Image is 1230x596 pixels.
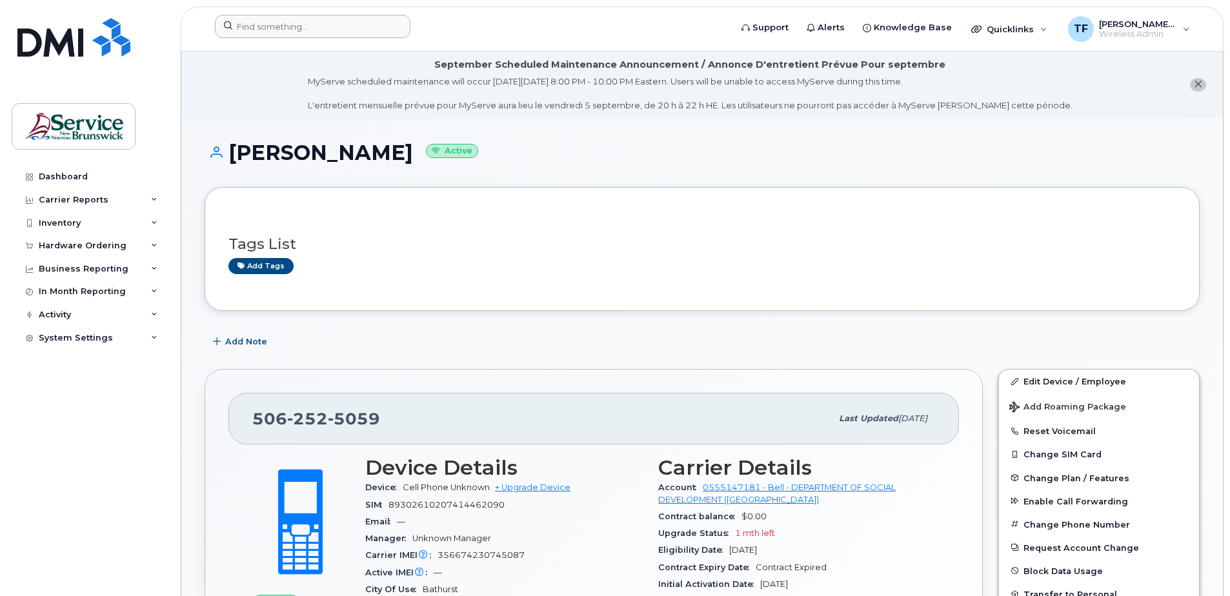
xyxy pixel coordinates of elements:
[252,409,380,428] span: 506
[658,528,735,538] span: Upgrade Status
[999,419,1199,442] button: Reset Voicemail
[1023,496,1128,506] span: Enable Call Forwarding
[658,456,936,479] h3: Carrier Details
[1190,78,1206,92] button: close notification
[999,466,1199,490] button: Change Plan / Features
[658,482,703,492] span: Account
[999,370,1199,393] a: Edit Device / Employee
[658,579,760,589] span: Initial Activation Date
[434,58,945,72] div: September Scheduled Maintenance Announcement / Annonce D'entretient Prévue Pour septembre
[228,258,294,274] a: Add tags
[1023,473,1129,482] span: Change Plan / Features
[999,490,1199,513] button: Enable Call Forwarding
[741,512,767,521] span: $0.00
[365,517,397,526] span: Email
[403,482,490,492] span: Cell Phone Unknown
[426,144,478,159] small: Active
[388,500,505,510] span: 89302610207414462090
[365,533,412,543] span: Manager
[308,75,1073,112] div: MyServe scheduled maintenance will occur [DATE][DATE] 8:00 PM - 10:00 PM Eastern. Users will be u...
[839,413,898,423] span: Last updated
[1009,402,1126,414] span: Add Roaming Package
[434,568,442,577] span: —
[999,513,1199,536] button: Change Phone Number
[225,335,267,348] span: Add Note
[423,584,458,594] span: Bathurst
[365,500,388,510] span: SIM
[729,545,757,555] span: [DATE]
[658,545,729,555] span: Eligibility Date
[658,482,896,504] a: 0555147181 - Bell - DEPARTMENT OF SOCIAL DEVELOPMENT ([GEOGRAPHIC_DATA])
[658,512,741,521] span: Contract balance
[228,236,1176,252] h3: Tags List
[365,550,438,560] span: Carrier IMEI
[735,528,775,538] span: 1 mth left
[438,550,525,560] span: 356674230745087
[365,584,423,594] span: City Of Use
[658,562,756,572] span: Contract Expiry Date
[999,393,1199,419] button: Add Roaming Package
[365,482,403,492] span: Device
[205,330,278,353] button: Add Note
[898,413,927,423] span: [DATE]
[287,409,328,428] span: 252
[412,533,491,543] span: Unknown Manager
[756,562,827,572] span: Contract Expired
[999,536,1199,559] button: Request Account Change
[328,409,380,428] span: 5059
[365,456,643,479] h3: Device Details
[205,141,1200,164] h1: [PERSON_NAME]
[999,559,1199,582] button: Block Data Usage
[999,442,1199,466] button: Change SIM Card
[397,517,405,526] span: —
[365,568,434,577] span: Active IMEI
[495,482,570,492] a: + Upgrade Device
[760,579,788,589] span: [DATE]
